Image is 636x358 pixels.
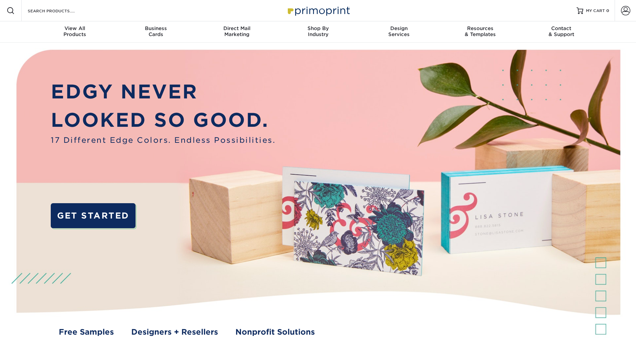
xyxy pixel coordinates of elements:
[34,21,116,43] a: View AllProducts
[521,25,602,31] span: Contact
[115,25,196,37] div: Cards
[359,25,440,31] span: Design
[440,21,521,43] a: Resources& Templates
[196,25,277,37] div: Marketing
[586,8,605,14] span: MY CART
[440,25,521,31] span: Resources
[606,8,609,13] span: 0
[440,25,521,37] div: & Templates
[235,326,315,338] a: Nonprofit Solutions
[285,3,352,18] img: Primoprint
[51,77,275,106] p: EDGY NEVER
[27,7,92,15] input: SEARCH PRODUCTS.....
[277,25,359,31] span: Shop By
[521,25,602,37] div: & Support
[59,326,114,338] a: Free Samples
[34,25,116,37] div: Products
[115,25,196,31] span: Business
[359,21,440,43] a: DesignServices
[131,326,218,338] a: Designers + Resellers
[277,25,359,37] div: Industry
[359,25,440,37] div: Services
[34,25,116,31] span: View All
[51,203,135,228] a: GET STARTED
[51,134,275,146] span: 17 Different Edge Colors. Endless Possibilities.
[521,21,602,43] a: Contact& Support
[115,21,196,43] a: BusinessCards
[51,106,275,134] p: LOOKED SO GOOD.
[196,21,277,43] a: Direct MailMarketing
[196,25,277,31] span: Direct Mail
[277,21,359,43] a: Shop ByIndustry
